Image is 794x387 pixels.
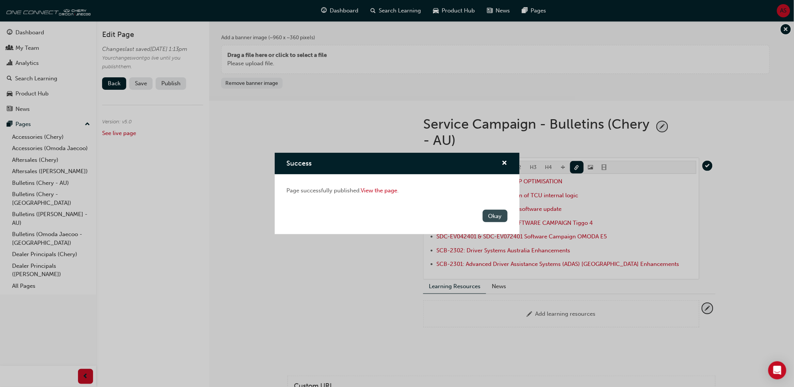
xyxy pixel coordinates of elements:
a: View the page [361,187,398,194]
span: Page successfully published. . [287,187,399,194]
span: cross-icon [502,160,508,167]
button: Okay [483,210,508,222]
div: Open Intercom Messenger [768,361,786,379]
div: Success [275,153,520,234]
button: cross-icon [502,159,508,168]
span: Success [287,159,312,167]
